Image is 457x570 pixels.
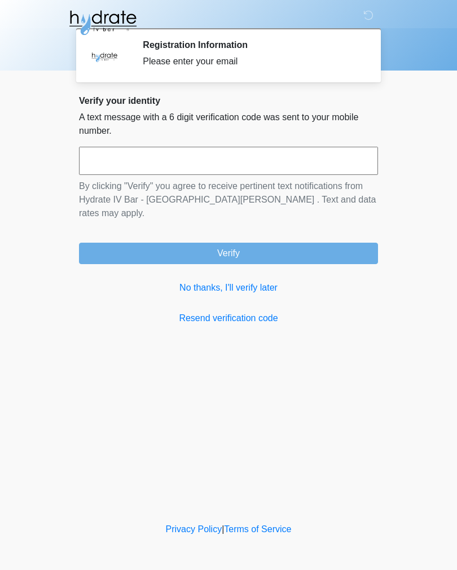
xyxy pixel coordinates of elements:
[79,243,378,264] button: Verify
[143,55,361,68] div: Please enter your email
[79,281,378,295] a: No thanks, I'll verify later
[87,40,121,73] img: Agent Avatar
[79,95,378,106] h2: Verify your identity
[68,8,138,37] img: Hydrate IV Bar - Fort Collins Logo
[222,524,224,534] a: |
[79,179,378,220] p: By clicking "Verify" you agree to receive pertinent text notifications from Hydrate IV Bar - [GEO...
[166,524,222,534] a: Privacy Policy
[224,524,291,534] a: Terms of Service
[79,312,378,325] a: Resend verification code
[79,111,378,138] p: A text message with a 6 digit verification code was sent to your mobile number.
